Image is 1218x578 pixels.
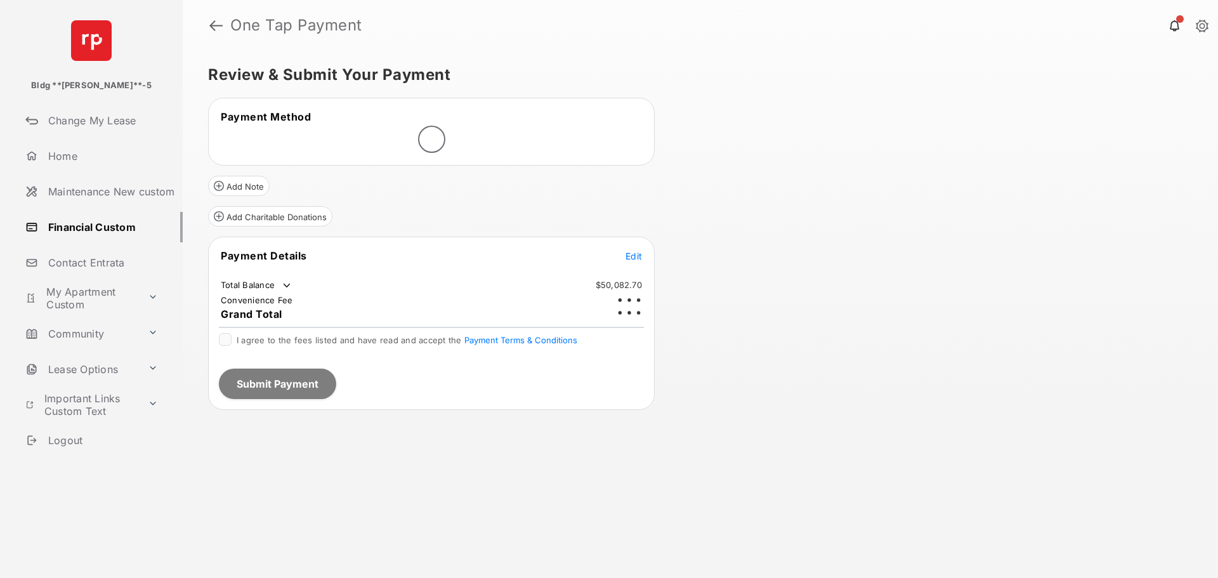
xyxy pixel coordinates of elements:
span: Edit [625,251,642,261]
a: Community [20,319,143,349]
td: Convenience Fee [220,294,294,306]
a: Financial Custom [20,212,183,242]
a: Contact Entrata [20,247,183,278]
td: Total Balance [220,279,293,292]
span: I agree to the fees listed and have read and accept the [237,335,577,345]
button: Add Note [208,176,270,196]
button: I agree to the fees listed and have read and accept the [464,335,577,345]
button: Submit Payment [219,369,336,399]
a: Change My Lease [20,105,183,136]
td: $50,082.70 [595,279,643,291]
a: My Apartment Custom [20,283,143,313]
button: Edit [625,249,642,262]
button: Add Charitable Donations [208,206,332,227]
a: Important Links Custom Text [20,390,143,420]
span: Payment Method [221,110,311,123]
span: Payment Details [221,249,307,262]
strong: One Tap Payment [230,18,362,33]
img: svg+xml;base64,PHN2ZyB4bWxucz0iaHR0cDovL3d3dy53My5vcmcvMjAwMC9zdmciIHdpZHRoPSI2NCIgaGVpZ2h0PSI2NC... [71,20,112,61]
p: Bldg **[PERSON_NAME]**-5 [31,79,152,92]
a: Maintenance New custom [20,176,183,207]
a: Home [20,141,183,171]
span: Grand Total [221,308,282,320]
a: Lease Options [20,354,143,384]
h5: Review & Submit Your Payment [208,67,1182,82]
a: Logout [20,425,183,456]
